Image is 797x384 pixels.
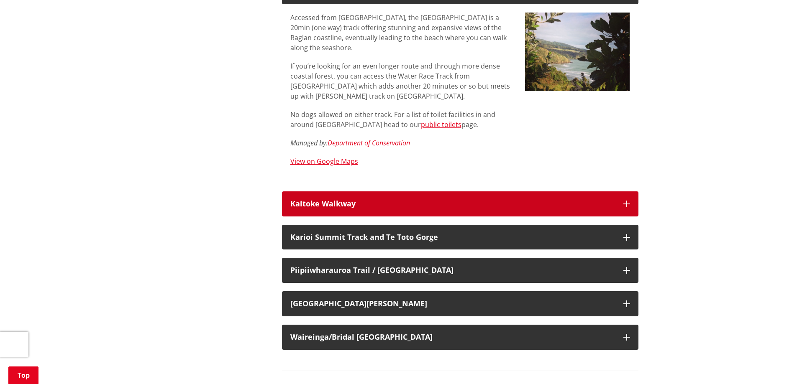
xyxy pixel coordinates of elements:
a: Top [8,366,38,384]
button: Kaitoke Walkway [282,191,638,216]
p: No dogs allowed on either track. For a list of toilet facilities in and around [GEOGRAPHIC_DATA] ... [290,109,513,130]
em: Managed by: [290,138,328,147]
a: public toilets [421,120,461,129]
button: Karioi Summit Track and Te Toto Gorge [282,225,638,250]
iframe: Messenger Launcher [759,349,789,379]
a: View on Google Maps [290,157,358,166]
h3: Waireinga/Bridal [GEOGRAPHIC_DATA] [290,333,615,341]
p: If you’re looking for an even longer route and through more dense coastal forest, you can access ... [290,61,513,101]
span: A [290,13,295,22]
h3: Karioi Summit Track and Te Toto Gorge [290,233,615,242]
div: Kaitoke Walkway [290,200,615,208]
div: [GEOGRAPHIC_DATA][PERSON_NAME] [290,300,615,308]
p: ccessed from [GEOGRAPHIC_DATA], the [GEOGRAPHIC_DATA] is a 20min (one way) track offering stunnin... [290,13,513,53]
button: [GEOGRAPHIC_DATA][PERSON_NAME] [282,291,638,316]
img: Bryant Memorial Scenic Reserve - Ngarunui Track [525,13,630,91]
button: Waireinga/Bridal [GEOGRAPHIC_DATA] [282,325,638,350]
h3: Piipiiwharauroa Trail / [GEOGRAPHIC_DATA] [290,266,615,275]
button: Piipiiwharauroa Trail / [GEOGRAPHIC_DATA] [282,258,638,283]
a: Department of Conservation [328,138,410,147]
